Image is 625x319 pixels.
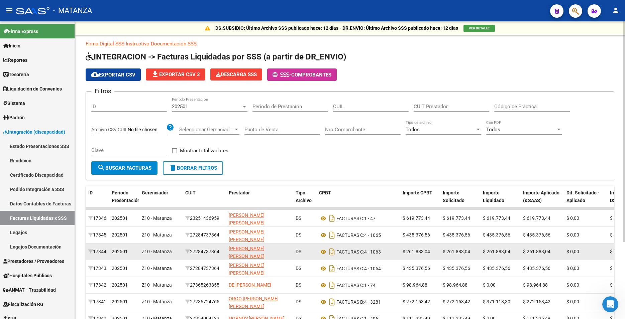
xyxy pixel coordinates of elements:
[166,123,174,131] mat-icon: help
[523,190,559,203] span: Importe Aplicado (x SAAS)
[483,266,510,271] span: $ 435.376,56
[179,127,233,133] span: Seleccionar Gerenciador
[443,299,470,304] span: $ 272.153,42
[226,186,293,215] datatable-header-cell: Prestador
[293,186,316,215] datatable-header-cell: Tipo Archivo
[112,266,128,271] span: 202501
[566,299,579,304] span: $ 0,00
[336,232,364,238] span: FACTURAS C:
[142,215,172,221] span: Z10 - Matanza
[403,215,430,221] span: $ 619.773,44
[229,190,250,195] span: Prestador
[3,56,27,64] span: Reportes
[443,249,470,254] span: $ 261.883,04
[86,68,141,81] button: Exportar CSV
[480,186,520,215] datatable-header-cell: Importe Liquidado
[112,249,128,254] span: 202501
[86,186,109,215] datatable-header-cell: ID
[3,286,56,294] span: ANMAT - Trazabilidad
[3,272,52,279] span: Hospitales Públicos
[469,26,490,30] span: VER DETALLE
[163,161,223,175] button: Borrar Filtros
[336,283,364,288] span: FACTURAS C:
[112,232,128,237] span: 202501
[440,186,480,215] datatable-header-cell: Importe Solicitado
[602,296,618,312] iframe: Intercom live chat
[185,214,223,222] div: 23251436959
[564,186,607,215] datatable-header-cell: Dif. Solicitado - Aplicado
[336,216,364,221] span: FACTURAS C:
[443,282,467,288] span: $ 98.964,88
[3,258,64,265] span: Prestadores / Proveedores
[486,127,500,133] span: Todos
[126,41,197,47] a: Instructivo Documentación SSS
[91,87,114,96] h3: Filtros
[328,280,336,291] i: Descargar documento
[88,298,106,306] div: 17341
[319,190,331,195] span: CPBT
[185,265,223,272] div: 27284737364
[566,232,579,237] span: $ 0,00
[112,299,128,304] span: 202501
[146,68,205,81] button: Exportar CSV 2
[112,282,128,288] span: 202501
[3,71,29,78] span: Tesorería
[523,249,550,254] span: $ 261.883,04
[86,52,346,61] span: INTEGRACION -> Facturas Liquidadas por SSS (a partir de DR_ENVIO)
[229,229,265,242] span: [PERSON_NAME] [PERSON_NAME]
[328,213,336,224] i: Descargar documento
[3,114,25,121] span: Padrón
[169,164,177,172] mat-icon: delete
[296,232,301,237] span: DS
[215,24,458,32] p: DS.SUBSIDIO: Último Archivo SSS publicado hace: 12 días - DR.ENVIO: Último Archivo SSS publicado ...
[142,282,172,288] span: Z10 - Matanza
[336,299,364,305] span: FACTURAS B:
[403,232,430,237] span: $ 435.376,56
[443,215,470,221] span: $ 619.773,44
[151,71,200,77] span: Exportar CSV 2
[316,186,400,215] datatable-header-cell: CPBT
[319,213,397,224] div: 1 - 47
[319,230,397,241] div: 4 - 1065
[151,70,159,78] mat-icon: file_download
[443,266,470,271] span: $ 435.376,56
[328,263,336,274] i: Descargar documento
[210,68,262,81] button: Descarga SSS
[229,296,279,309] span: ORGO [PERSON_NAME] [PERSON_NAME]
[566,249,579,254] span: $ 0,00
[267,68,337,81] button: -Comprobantes
[328,247,336,257] i: Descargar documento
[86,41,124,47] a: Firma Digital SSS
[612,6,620,14] mat-icon: person
[229,282,271,288] span: DE [PERSON_NAME]
[172,104,188,110] span: 202501
[185,190,196,195] span: CUIT
[400,186,440,215] datatable-header-cell: Importe CPBT
[483,282,496,288] span: $ 0,00
[483,232,510,237] span: $ 435.376,56
[112,215,128,221] span: 202501
[296,249,301,254] span: DS
[483,190,504,203] span: Importe Liquidado
[97,165,151,171] span: Buscar Facturas
[463,25,495,32] button: VER DETALLE
[229,263,265,276] span: [PERSON_NAME] [PERSON_NAME]
[210,68,262,81] app-download-masive: Descarga masiva de comprobantes (adjuntos)
[296,215,301,221] span: DS
[328,297,336,307] i: Descargar documento
[319,263,397,274] div: 4 - 1054
[403,249,430,254] span: $ 261.883,04
[183,186,226,215] datatable-header-cell: CUIT
[296,282,301,288] span: DS
[566,215,579,221] span: $ 0,00
[403,299,430,304] span: $ 272.153,42
[185,248,223,256] div: 27284737364
[523,232,550,237] span: $ 435.376,56
[88,248,106,256] div: 17344
[109,186,139,215] datatable-header-cell: Período Presentación
[296,266,301,271] span: DS
[403,282,427,288] span: $ 98.964,88
[91,72,135,78] span: Exportar CSV
[216,71,257,77] span: Descarga SSS
[406,127,420,133] span: Todos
